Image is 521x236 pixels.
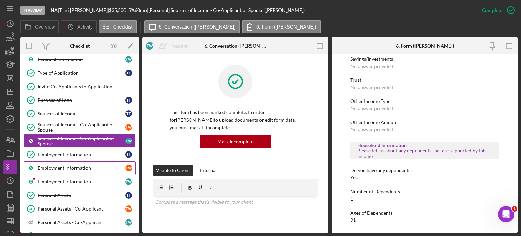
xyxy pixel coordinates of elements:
div: Sources of Income - Co-Applicant or Spouse [38,122,125,133]
div: Personal Assets [38,193,125,198]
a: Purpose of LoanTT [24,93,136,107]
div: T W [125,165,132,171]
a: Personal AssetsTT [24,188,136,202]
a: Personal Assets - Co-ApplicantTW [24,202,136,216]
div: Personal Information [38,57,125,62]
div: Number of Dependents [350,189,499,194]
button: Activity [61,20,97,33]
div: | [Personal] Sources of Income - Co-Applicant or Spouse ([PERSON_NAME]) [147,7,305,13]
a: Sources of IncomeTT [24,107,136,121]
label: Checklist [113,24,133,30]
button: 6. Conversation ([PERSON_NAME]) [144,20,240,33]
div: Personal Assets - Co-Applicant [38,206,125,212]
div: T W [125,56,132,63]
div: T T [125,70,132,76]
a: Type of ApplicationTT [24,66,136,80]
div: T W [125,138,132,144]
a: Employment InformationTW [24,161,136,175]
div: Employment Information [38,152,125,157]
div: T W [146,42,153,50]
div: Reassign [170,39,189,53]
div: Sources of Income - Co-Applicant or Spouse [38,135,125,146]
button: Internal [197,165,220,176]
div: Complete [482,3,502,17]
div: Trust [350,77,499,83]
div: No answer provided [350,63,393,69]
span: $35,500 [109,7,126,13]
div: Checklist [70,43,90,49]
div: Employment Information [38,179,125,184]
label: Activity [77,24,92,30]
a: Invite Co-Applicants to Application [24,80,136,93]
div: Sources of Income [38,111,125,116]
div: Internal [200,165,217,176]
button: Visible to Client [153,165,193,176]
div: Other Income Amount [350,120,499,125]
div: Ages of Dependents [350,210,499,216]
button: Complete [475,3,518,17]
a: Employment InformationTT [24,148,136,161]
div: T T [125,151,132,158]
div: 6. Form ([PERSON_NAME]) [396,43,454,49]
div: T T [125,110,132,117]
a: Sources of Income - Co-Applicant or SpouseTW [24,134,136,148]
div: Mark Incomplete [217,135,253,148]
a: Sources of Income - Co-Applicant or SpouseTW [24,121,136,134]
label: 6. Conversation ([PERSON_NAME]) [159,24,236,30]
div: Yes [350,175,358,180]
a: Personal InformationTW [24,53,136,66]
div: T W [125,219,132,226]
div: Please tell us about any dependents that are supported by this income [357,148,492,159]
button: Mark Incomplete [200,135,271,148]
div: Do you have any dependents? [350,168,499,173]
span: 1 [512,206,517,212]
div: T T [125,192,132,199]
div: T W [125,205,132,212]
button: Checklist [99,20,137,33]
div: Invite Co-Applicants to Application [38,84,135,89]
div: No answer provided [350,127,393,132]
div: In Review [20,6,45,15]
div: | [51,7,59,13]
div: T W [125,124,132,131]
iframe: Intercom live chat [498,206,514,222]
a: Personal Assets - Co-ApplicantTW [24,216,136,229]
label: Overview [35,24,55,30]
button: Overview [20,20,59,33]
div: Trini [PERSON_NAME] | [59,7,109,13]
div: Type of Application [38,70,125,76]
div: Household Information [357,143,492,148]
button: TWReassign [142,39,195,53]
div: 60 mo [135,7,147,13]
div: Purpose of Loan [38,97,125,103]
div: 1 [350,196,353,202]
a: Employment InformationTW [24,175,136,188]
div: Personal Assets - Co-Applicant [38,220,125,225]
div: Savings/Investments [350,56,499,62]
button: 6. Form ([PERSON_NAME]) [242,20,321,33]
div: No answer provided [350,106,393,111]
div: No answer provided [350,85,393,90]
div: Other Income Type [350,98,499,104]
div: 6. Conversation ([PERSON_NAME]) [205,43,267,49]
div: T W [125,178,132,185]
p: This item has been marked complete. In order for [PERSON_NAME] to upload documents or edit form d... [170,109,301,131]
label: 6. Form ([PERSON_NAME]) [256,24,316,30]
div: T T [125,97,132,104]
div: Visible to Client [156,165,190,176]
div: Employment Information [38,165,125,171]
b: NA [51,7,58,13]
div: 91 [350,217,356,223]
div: 5 % [128,7,135,13]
